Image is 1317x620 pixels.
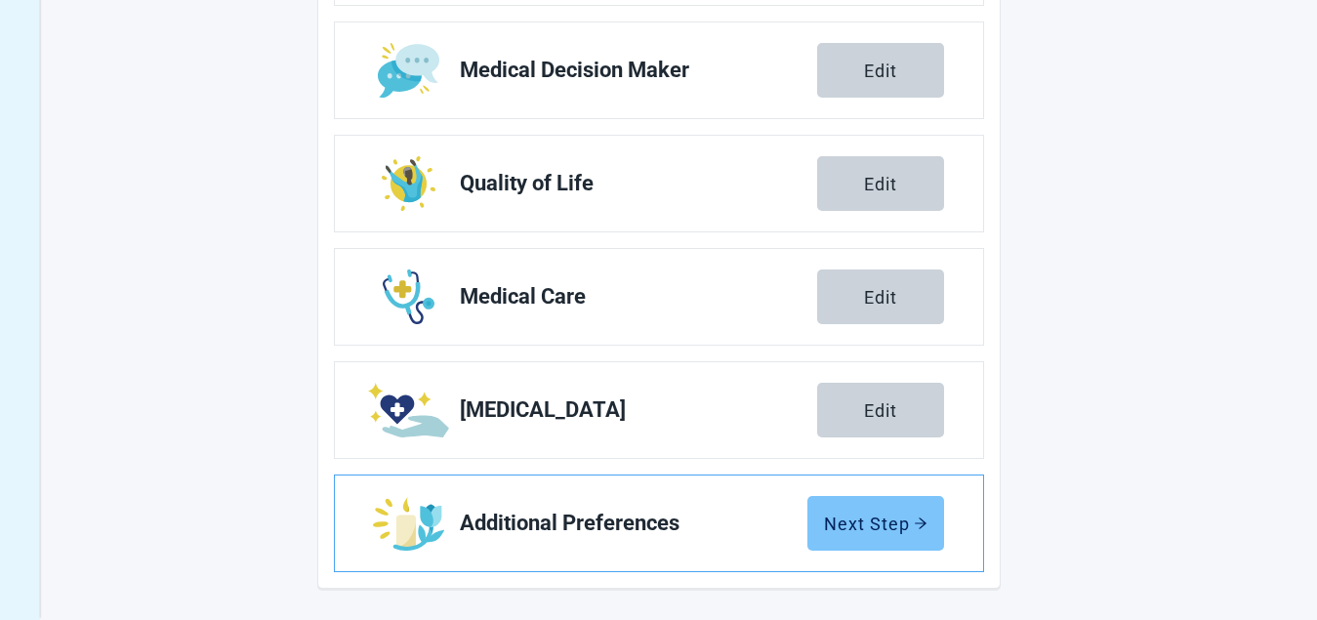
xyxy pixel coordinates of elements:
[335,249,983,345] a: Edit Medical Care section
[460,172,817,195] span: Quality of Life
[817,43,944,98] button: Edit
[460,285,817,309] span: Medical Care
[817,269,944,324] button: Edit
[335,22,983,118] a: Edit Medical Decision Maker section
[807,496,944,551] button: Next Steparrow-right
[460,59,817,82] span: Medical Decision Maker
[817,383,944,437] button: Edit
[914,517,927,530] span: arrow-right
[335,362,983,458] a: Edit Supportive Care section
[460,512,807,535] span: Additional Preferences
[864,400,897,420] div: Edit
[817,156,944,211] button: Edit
[864,287,897,307] div: Edit
[864,61,897,80] div: Edit
[460,398,817,422] span: [MEDICAL_DATA]
[335,136,983,231] a: Edit Quality of Life section
[864,174,897,193] div: Edit
[335,475,983,571] a: Edit Additional Preferences section
[824,514,927,533] div: Next Step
